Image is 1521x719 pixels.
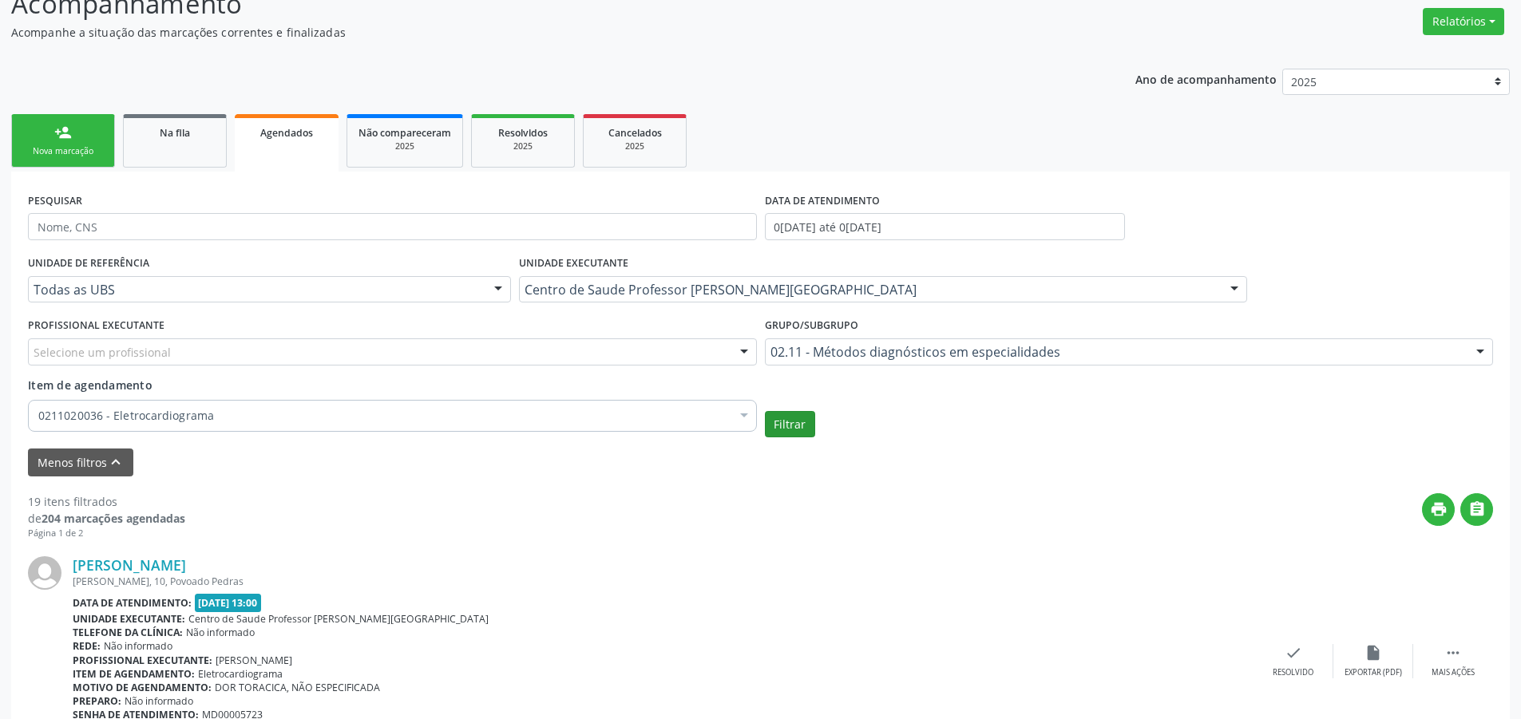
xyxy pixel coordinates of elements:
[28,527,185,540] div: Página 1 de 2
[11,24,1060,41] p: Acompanhe a situação das marcações correntes e finalizadas
[73,556,186,574] a: [PERSON_NAME]
[195,594,262,612] span: [DATE] 13:00
[1345,667,1402,678] div: Exportar (PDF)
[1460,493,1493,526] button: 
[595,140,675,152] div: 2025
[1285,644,1302,662] i: check
[73,654,212,667] b: Profissional executante:
[54,124,72,141] div: person_add
[216,654,292,667] span: [PERSON_NAME]
[28,213,757,240] input: Nome, CNS
[28,377,152,393] span: Item de agendamento
[765,213,1125,240] input: Selecione um intervalo
[483,140,563,152] div: 2025
[34,344,171,361] span: Selecione um profissional
[28,314,164,338] label: PROFISSIONAL EXECUTANTE
[160,126,190,140] span: Na fila
[1135,69,1277,89] p: Ano de acompanhamento
[125,694,193,708] span: Não informado
[1444,644,1462,662] i: 
[73,626,183,639] b: Telefone da clínica:
[73,575,1254,588] div: [PERSON_NAME], 10, Povoado Pedras
[260,126,313,140] span: Agendados
[107,453,125,471] i: keyboard_arrow_up
[498,126,548,140] span: Resolvidos
[28,188,82,213] label: PESQUISAR
[28,251,149,276] label: UNIDADE DE REFERÊNCIA
[186,626,255,639] span: Não informado
[73,596,192,610] b: Data de atendimento:
[73,612,185,626] b: Unidade executante:
[525,282,1215,298] span: Centro de Saude Professor [PERSON_NAME][GEOGRAPHIC_DATA]
[1423,8,1504,35] button: Relatórios
[28,510,185,527] div: de
[104,639,172,653] span: Não informado
[1432,667,1475,678] div: Mais ações
[73,639,101,653] b: Rede:
[1365,644,1382,662] i: insert_drive_file
[215,681,380,694] span: DOR TORACICA, NÃO ESPECIFICADA
[358,140,451,152] div: 2025
[73,681,212,694] b: Motivo de agendamento:
[188,612,489,626] span: Centro de Saude Professor [PERSON_NAME][GEOGRAPHIC_DATA]
[38,408,731,424] span: 0211020036 - Eletrocardiograma
[358,126,451,140] span: Não compareceram
[1273,667,1313,678] div: Resolvido
[28,493,185,510] div: 19 itens filtrados
[34,282,478,298] span: Todas as UBS
[28,556,61,590] img: img
[42,511,185,526] strong: 204 marcações agendadas
[765,188,880,213] label: DATA DE ATENDIMENTO
[73,694,121,708] b: Preparo:
[765,411,815,438] button: Filtrar
[519,251,628,276] label: UNIDADE EXECUTANTE
[73,667,195,681] b: Item de agendamento:
[765,314,858,338] label: Grupo/Subgrupo
[770,344,1461,360] span: 02.11 - Métodos diagnósticos em especialidades
[608,126,662,140] span: Cancelados
[1422,493,1455,526] button: print
[28,448,133,476] button: Menos filtroskeyboard_arrow_up
[198,667,283,681] span: Eletrocardiograma
[1430,500,1448,518] i: print
[1468,500,1486,518] i: 
[23,145,103,157] div: Nova marcação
